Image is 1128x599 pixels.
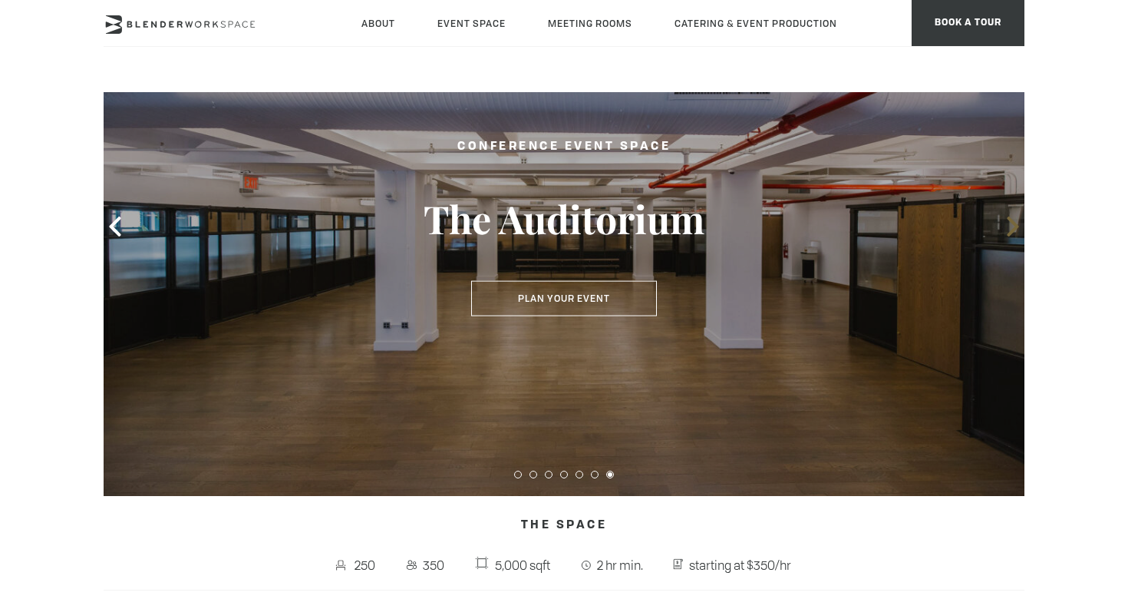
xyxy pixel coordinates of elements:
h2: Conference Event Space [388,137,740,157]
h4: The Space [104,511,1024,541]
span: starting at $350/hr [685,553,795,577]
span: 5,000 sqft [491,553,554,577]
h3: The Auditorium [388,195,740,243]
button: Plan Your Event [471,281,657,316]
span: 350 [420,553,449,577]
span: 250 [351,553,379,577]
span: 2 hr min. [593,553,647,577]
iframe: Chat Widget [852,402,1128,599]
